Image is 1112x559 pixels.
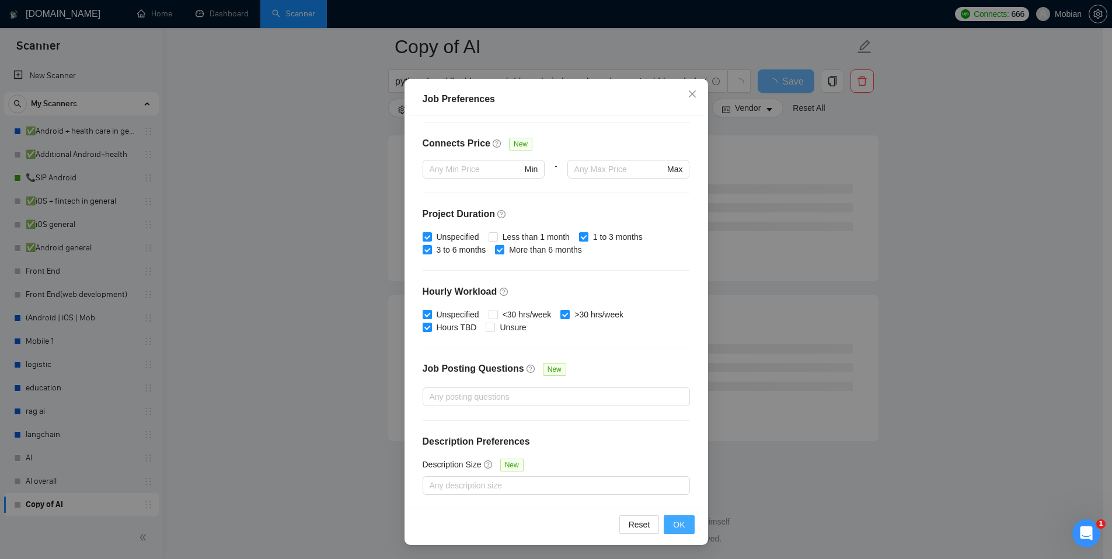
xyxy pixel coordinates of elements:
span: Max [667,163,682,176]
iframe: Intercom live chat [1072,519,1100,547]
span: New [500,459,524,471]
span: 1 [1096,519,1106,529]
span: Unsure [495,321,531,334]
button: Reset [619,515,660,534]
h4: Hourly Workload [423,285,690,299]
span: close [688,89,697,99]
span: 3 to 6 months [432,243,491,256]
span: More than 6 months [504,243,587,256]
span: question-circle [493,139,502,148]
span: OK [673,518,685,531]
h4: Connects Price [423,137,490,151]
div: Job Preferences [423,92,690,106]
span: 1 to 3 months [588,230,647,243]
button: Close [677,79,708,110]
span: question-circle [484,460,493,469]
span: >30 hrs/week [570,308,628,321]
h5: Description Size [423,458,482,471]
h4: Project Duration [423,207,690,221]
span: Reset [629,518,650,531]
input: Any Min Price [430,163,522,176]
span: New [509,138,532,151]
input: Any Max Price [574,163,665,176]
span: Unspecified [432,308,484,321]
span: question-circle [527,364,536,373]
span: Less than 1 month [498,230,574,243]
div: - [545,160,567,193]
span: Hours TBD [432,321,482,334]
span: question-circle [500,287,509,296]
span: question-circle [497,209,507,219]
h4: Job Posting Questions [423,362,524,376]
span: <30 hrs/week [498,308,556,321]
h4: Description Preferences [423,435,690,449]
span: Unspecified [432,230,484,243]
button: OK [664,515,694,534]
span: Min [525,163,538,176]
span: New [543,363,566,376]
